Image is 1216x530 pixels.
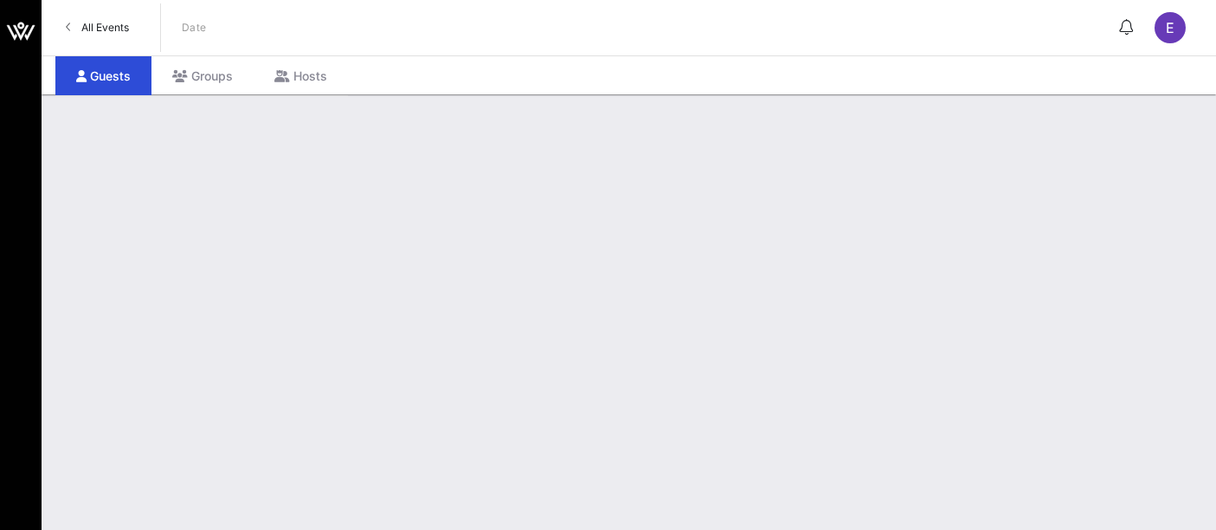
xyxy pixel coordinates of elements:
p: Date [182,19,207,36]
div: Hosts [254,56,348,95]
a: All Events [55,14,139,42]
div: Groups [151,56,254,95]
div: Guests [55,56,151,95]
span: All Events [81,21,129,34]
span: E [1166,19,1174,36]
div: E [1155,12,1186,43]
